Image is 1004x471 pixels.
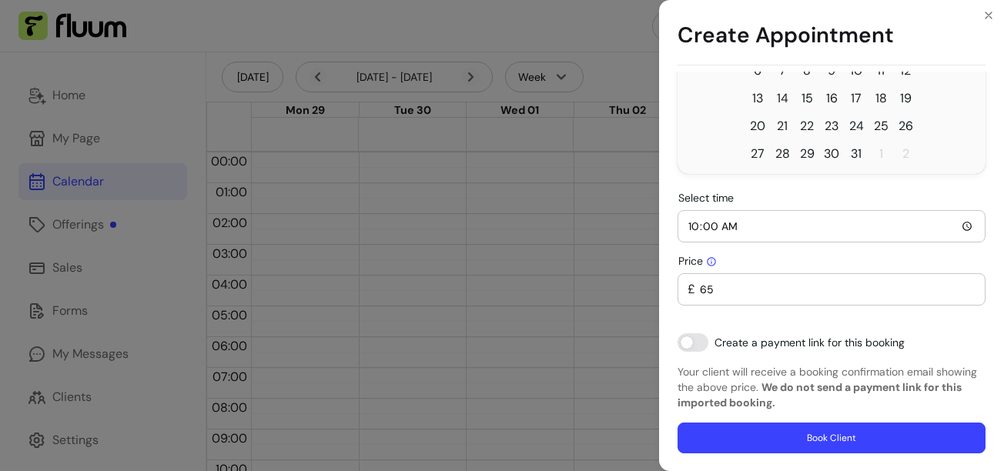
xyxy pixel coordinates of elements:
span: 17 [851,89,862,108]
span: Price [678,254,717,268]
button: Book Client [678,423,986,453]
span: Tuesday 28 October 2025 [770,142,795,166]
span: 15 [802,89,813,108]
span: Saturday 25 October 2025 [868,114,893,139]
span: 1 [879,145,883,163]
span: 29 [800,145,815,163]
span: Wednesday 22 October 2025 [795,114,819,139]
span: 19 [900,89,912,108]
span: 26 [899,117,913,135]
span: Wednesday 15 October 2025 [795,86,819,111]
span: 16 [826,89,838,108]
span: Thursday 23 October 2025 [819,114,844,139]
span: Sunday 19 October 2025 [893,86,918,111]
span: Tuesday 21 October 2025 [770,114,795,139]
span: 27 [751,145,765,163]
span: Saturday 1 November 2025 [868,142,893,166]
span: 30 [824,145,839,163]
span: 21 [777,117,788,135]
span: 13 [752,89,763,108]
span: Tuesday 14 October 2025 [770,86,795,111]
span: 22 [800,117,814,135]
span: Sunday 26 October 2025 [893,114,918,139]
button: Close [976,3,1001,28]
input: Price [695,282,976,297]
span: 24 [849,117,864,135]
span: 20 [750,117,765,135]
span: 14 [777,89,788,108]
span: 28 [775,145,790,163]
span: Sunday 2 November 2025 [893,142,918,166]
div: £ [688,274,976,305]
span: 31 [851,145,862,163]
span: Saturday 18 October 2025 [868,86,893,111]
span: Thursday 30 October 2025 [819,142,844,166]
b: We do not send a payment link for this imported booking. [678,380,962,409]
span: Friday 17 October 2025 [844,86,868,111]
span: Monday 13 October 2025 [745,86,770,111]
span: Wednesday 29 October 2025 [795,142,819,166]
input: Create a payment link for this booking [678,333,905,352]
span: 18 [875,89,887,108]
span: Monday 20 October 2025 [745,114,770,139]
input: Select time [688,218,976,235]
span: Select time [678,191,734,205]
span: 2 [902,145,909,163]
span: Thursday 16 October 2025 [819,86,844,111]
span: 23 [825,117,838,135]
span: 25 [874,117,889,135]
span: Friday 24 October 2025 [844,114,868,139]
span: Friday 31 October 2025 [844,142,868,166]
h1: Create Appointment [678,6,986,65]
p: Your client will receive a booking confirmation email showing the above price. [678,364,986,410]
span: Monday 27 October 2025 [745,142,770,166]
